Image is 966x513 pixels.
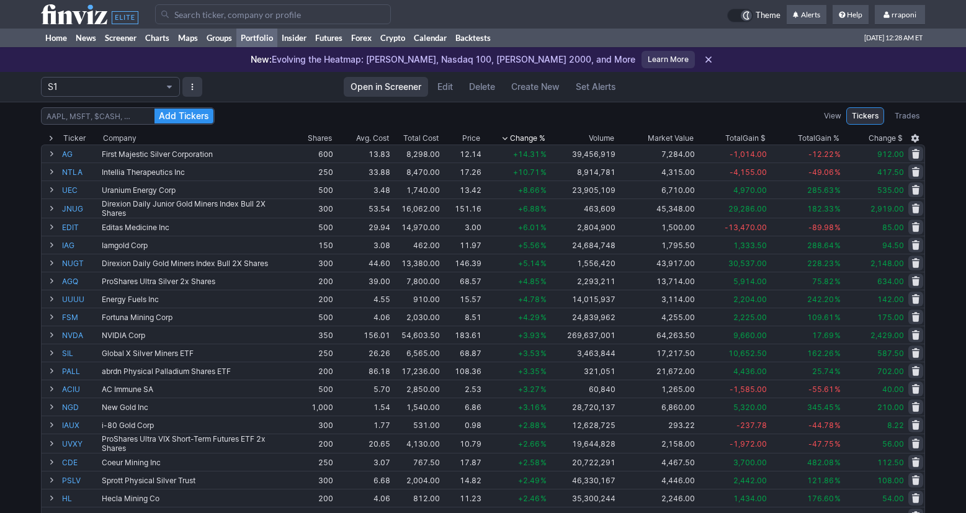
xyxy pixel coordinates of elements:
[62,145,99,163] a: AG
[441,326,483,344] td: 183.61
[798,132,839,145] div: Gain %
[334,163,391,181] td: 33.88
[441,181,483,199] td: 13.42
[334,181,391,199] td: 3.48
[356,132,389,145] div: Avg. Cost
[334,290,391,308] td: 4.55
[540,385,547,394] span: %
[728,204,767,213] span: 29,286.00
[62,199,99,218] a: JNUG
[334,344,391,362] td: 26.26
[617,290,696,308] td: 3,114.00
[548,272,617,290] td: 2,293,211
[63,132,86,145] div: Ticker
[730,149,767,159] span: -1,014.00
[807,295,834,304] span: 242.20
[518,295,540,304] span: +4.78
[548,434,617,453] td: 19,644,828
[62,453,99,471] a: CDE
[877,367,904,376] span: 702.00
[834,277,841,286] span: %
[877,349,904,358] span: 587.50
[102,421,288,430] div: i-80 Gold Corp
[334,199,391,218] td: 53.54
[617,199,696,218] td: 45,348.00
[798,132,815,145] span: Total
[441,236,483,254] td: 11.97
[808,223,834,232] span: -89.98
[807,403,834,412] span: 345.45
[846,107,884,125] a: Tickers
[441,380,483,398] td: 2.53
[733,185,767,195] span: 4,970.00
[71,29,101,47] a: News
[334,434,391,453] td: 20.65
[617,236,696,254] td: 1,795.50
[808,439,834,448] span: -47.75
[391,398,441,416] td: 1,540.00
[62,272,99,290] a: AGQ
[290,145,334,163] td: 600
[290,272,334,290] td: 200
[882,223,904,232] span: 85.00
[548,145,617,163] td: 39,456,919
[834,403,841,412] span: %
[889,107,925,125] a: Trades
[62,163,99,181] a: NTLA
[437,81,453,93] span: Edit
[834,259,841,268] span: %
[391,290,441,308] td: 910.00
[518,223,540,232] span: +6.01
[518,403,540,412] span: +3.16
[334,308,391,326] td: 4.06
[62,181,99,199] a: UEC
[290,290,334,308] td: 200
[290,362,334,380] td: 200
[834,204,841,213] span: %
[518,241,540,250] span: +5.56
[290,344,334,362] td: 250
[62,489,99,507] a: HL
[834,223,841,232] span: %
[892,10,916,19] span: rraponi
[736,421,767,430] span: -237.78
[334,218,391,236] td: 29.94
[617,308,696,326] td: 4,255.00
[812,277,834,286] span: 75.82
[62,254,99,272] a: NUGT
[102,167,288,177] div: Intellia Therapeutics Inc
[518,259,540,268] span: +5.14
[518,439,540,448] span: +2.66
[807,313,834,322] span: 109.61
[540,277,547,286] span: %
[518,204,540,213] span: +6.88
[334,254,391,272] td: 44.60
[62,326,99,344] a: NVDA
[391,218,441,236] td: 14,970.00
[290,254,334,272] td: 300
[576,81,616,93] span: Set Alerts
[391,326,441,344] td: 54,603.50
[344,77,428,97] a: Open in Screener
[441,308,483,326] td: 8.51
[518,185,540,195] span: +8.66
[62,218,99,236] a: EDIT
[334,398,391,416] td: 1.54
[441,254,483,272] td: 146.39
[290,398,334,416] td: 1,000
[62,380,99,398] a: ACIU
[518,277,540,286] span: +4.85
[441,272,483,290] td: 68.57
[548,326,617,344] td: 269,637,001
[540,313,547,322] span: %
[834,349,841,358] span: %
[807,259,834,268] span: 228.23
[102,223,288,232] div: Editas Medicine Inc
[251,54,272,65] span: New:
[877,277,904,286] span: 634.00
[102,385,288,394] div: AC Immune SA
[290,326,334,344] td: 350
[834,167,841,177] span: %
[548,308,617,326] td: 24,839,962
[518,313,540,322] span: +4.29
